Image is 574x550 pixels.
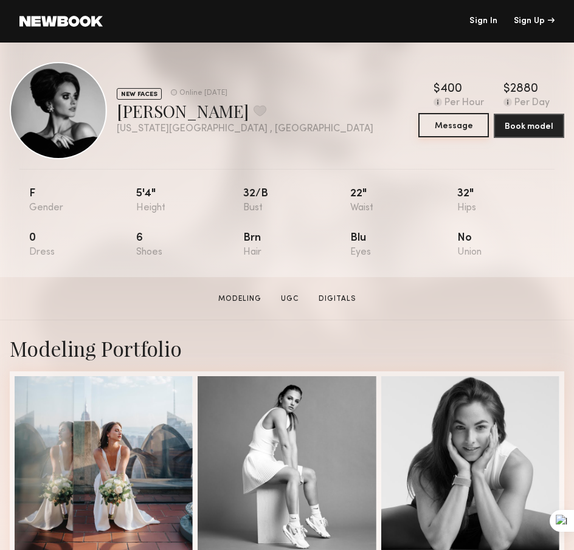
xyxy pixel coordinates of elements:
div: $ [503,83,510,95]
a: Sign In [469,17,497,26]
div: F [29,188,136,213]
div: Modeling Portfolio [10,335,564,362]
div: Per Hour [444,98,484,109]
div: [US_STATE][GEOGRAPHIC_DATA] , [GEOGRAPHIC_DATA] [117,124,373,134]
div: [PERSON_NAME] [117,100,373,122]
div: 0 [29,233,136,258]
div: Online [DATE] [179,89,227,97]
div: No [457,233,564,258]
div: 2880 [510,83,538,95]
button: Book model [494,114,564,138]
a: UGC [276,294,304,304]
a: Modeling [213,294,266,304]
div: 6 [136,233,243,258]
div: Sign Up [514,17,555,26]
div: 22" [350,188,457,213]
div: 400 [440,83,462,95]
div: Per Day [514,98,550,109]
div: $ [434,83,440,95]
div: Brn [243,233,350,258]
div: 32" [457,188,564,213]
a: Digitals [314,294,361,304]
div: 32/b [243,188,350,213]
div: 5'4" [136,188,243,213]
div: Blu [350,233,457,258]
button: Message [418,113,489,137]
div: NEW FACES [117,88,162,100]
